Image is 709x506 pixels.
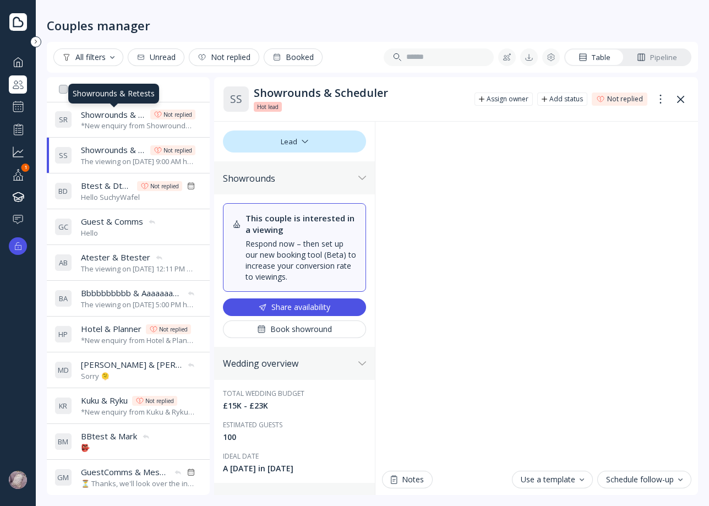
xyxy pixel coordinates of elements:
[62,53,114,62] div: All filters
[9,98,27,116] a: Showrounds Scheduler
[54,182,72,200] div: B D
[521,475,584,484] div: Use a template
[81,335,195,346] div: *New enquiry from Hotel & Planner:* Another test message *They're interested in receiving the fol...
[81,359,182,371] span: [PERSON_NAME] & [PERSON_NAME]
[9,165,27,183] a: Your profile1
[81,300,195,310] div: The viewing on [DATE] 5:00 PM has been successfully cancelled by SuchyWafel.
[223,420,366,429] div: Estimated guests
[9,75,27,94] a: Couples manager
[81,180,133,192] span: Btest & Dtest
[54,218,72,236] div: G C
[81,287,182,299] span: Bbbbbbbbbb & Aaaaaaaaaaa
[81,431,137,442] span: BBtest & Mark
[382,122,691,464] iframe: Chat
[487,95,528,104] div: Assign owner
[81,252,150,263] span: Atester & Btester
[637,52,677,63] div: Pipeline
[606,475,683,484] div: Schedule follow-up
[81,407,195,417] div: *New enquiry from Kuku & Ryku:* Hi, We’re interested in your venue for our wedding! We would like...
[54,254,72,271] div: A B
[223,463,366,474] div: A [DATE] in [DATE]
[223,130,366,153] div: Lead
[163,146,192,155] div: Not replied
[189,48,259,66] button: Not replied
[54,85,100,93] div: From
[9,53,27,71] a: Dashboard
[54,146,72,164] div: S S
[54,433,72,450] div: B M
[223,298,366,316] button: Share availability
[81,109,146,121] span: Showrounds & Retests
[54,361,72,379] div: M D
[163,110,192,119] div: Not replied
[223,320,366,338] button: Book showround
[382,471,433,488] button: Notes
[81,192,195,203] div: Hello SuchyWafel
[579,52,610,63] div: Table
[81,264,195,274] div: The viewing on [DATE] 12:11 PM has been successfully cancelled by SuchyWafel.
[223,389,366,398] div: Total wedding budget
[150,182,179,191] div: Not replied
[223,173,354,184] div: Showrounds
[549,95,583,104] div: Add status
[145,396,174,405] div: Not replied
[54,469,72,486] div: G M
[81,121,195,131] div: *New enquiry from Showrounds & Retests:* Hi there! We were hoping to use the Bridebook calendar t...
[159,325,188,334] div: Not replied
[81,371,195,382] div: Sorry 🫠
[81,216,143,227] span: Guest & Comms
[81,466,169,478] span: GuestComms & MessageCentre
[9,143,27,161] a: Grow your business
[512,471,593,488] button: Use a template
[223,358,354,369] div: Wedding overview
[257,325,332,334] div: Book showround
[73,88,155,99] div: Showrounds & Retests
[128,48,184,66] button: Unread
[81,443,150,453] div: 👺
[254,86,466,100] div: Showrounds & Scheduler
[81,144,146,156] span: Showrounds & Scheduler
[81,228,156,238] div: Hello
[223,86,249,112] div: S S
[223,494,354,505] div: Contact details
[54,397,72,415] div: K R
[81,323,141,335] span: Hotel & Planner
[257,102,279,111] span: Hot lead
[246,238,357,282] div: Respond now – then set up our new booking tool (Beta) to increase your conversion rate to viewings.
[198,53,250,62] div: Not replied
[21,164,30,172] div: 1
[272,53,314,62] div: Booked
[597,471,691,488] button: Schedule follow-up
[223,432,366,443] div: 100
[264,48,323,66] button: Booked
[607,95,643,104] div: Not replied
[81,395,128,406] span: Kuku & Ryku
[54,111,72,128] div: S R
[9,188,27,206] a: Knowledge hub
[9,210,27,228] a: Help & support
[391,475,424,484] div: Notes
[81,156,195,167] div: The viewing on [DATE] 9:00 AM has been successfully cancelled by SuchyWafel.
[9,165,27,183] div: Your profile
[137,53,176,62] div: Unread
[246,213,357,236] div: This couple is interested in a viewing
[81,478,195,489] div: ⏳ Thanks, we'll look over the info soon
[54,290,72,307] div: B A
[9,237,27,255] button: Upgrade options
[223,400,366,411] div: £15K - £23K
[9,120,27,138] a: Performance
[53,48,123,66] button: All filters
[47,18,150,33] div: Couples manager
[54,325,72,343] div: H P
[223,451,366,461] div: Ideal date
[258,303,330,312] div: Share availability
